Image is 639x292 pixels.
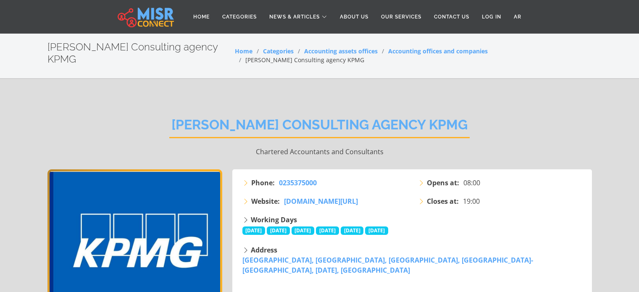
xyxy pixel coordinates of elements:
[292,226,315,235] span: [DATE]
[341,226,364,235] span: [DATE]
[304,47,378,55] a: Accounting assets offices
[251,215,297,224] strong: Working Days
[251,196,280,206] strong: Website:
[47,41,235,66] h2: [PERSON_NAME] Consulting agency KPMG
[235,47,252,55] a: Home
[47,147,592,157] p: Chartered Accountants and Consultants
[476,9,508,25] a: Log in
[375,9,428,25] a: Our Services
[251,178,275,188] strong: Phone:
[334,9,375,25] a: About Us
[251,245,277,255] strong: Address
[428,9,476,25] a: Contact Us
[316,226,339,235] span: [DATE]
[508,9,528,25] a: AR
[235,55,364,64] li: [PERSON_NAME] Consulting agency KPMG
[267,226,290,235] span: [DATE]
[284,196,358,206] a: [DOMAIN_NAME][URL]
[388,47,488,55] a: Accounting offices and companies
[427,196,459,206] strong: Closes at:
[284,197,358,206] span: [DOMAIN_NAME][URL]
[427,178,459,188] strong: Opens at:
[279,178,317,188] a: 0235375000
[169,117,470,138] h2: [PERSON_NAME] Consulting agency KPMG
[242,226,266,235] span: [DATE]
[269,13,320,21] span: News & Articles
[242,255,533,275] a: [GEOGRAPHIC_DATA], [GEOGRAPHIC_DATA], [GEOGRAPHIC_DATA], [GEOGRAPHIC_DATA]-[GEOGRAPHIC_DATA], [DA...
[118,6,174,27] img: main.misr_connect
[263,47,294,55] a: Categories
[463,196,480,206] span: 19:00
[216,9,263,25] a: Categories
[365,226,388,235] span: [DATE]
[279,178,317,187] span: 0235375000
[187,9,216,25] a: Home
[263,9,334,25] a: News & Articles
[463,178,480,188] span: 08:00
